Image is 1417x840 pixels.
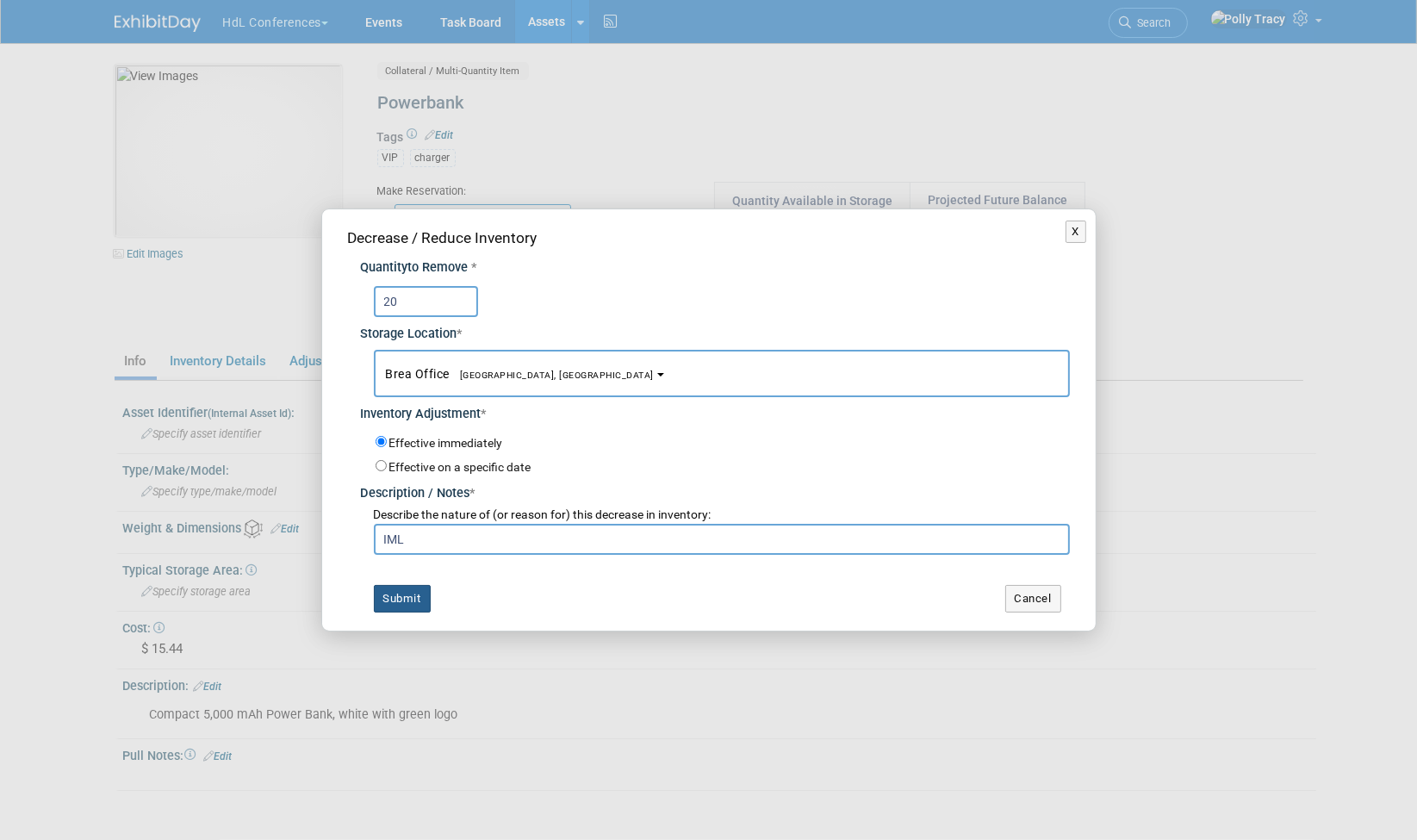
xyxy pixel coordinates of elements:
[389,435,503,452] label: Effective immediately
[408,260,469,275] span: to Remove
[361,397,1070,424] div: Inventory Adjustment
[1005,585,1061,613] button: Cancel
[450,370,654,381] span: [GEOGRAPHIC_DATA], [GEOGRAPHIC_DATA]
[389,460,531,474] label: Effective on a specific date
[374,507,712,521] span: Describe the nature of (or reason for) this decrease in inventory:
[348,229,538,246] span: Decrease / Reduce Inventory
[386,367,655,381] span: Brea Office
[374,585,431,613] button: Submit
[361,259,1070,277] div: Quantity
[361,317,1070,344] div: Storage Location
[374,350,1070,397] button: Brea Office[GEOGRAPHIC_DATA], [GEOGRAPHIC_DATA]
[1066,221,1087,243] button: X
[361,476,1070,503] div: Description / Notes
